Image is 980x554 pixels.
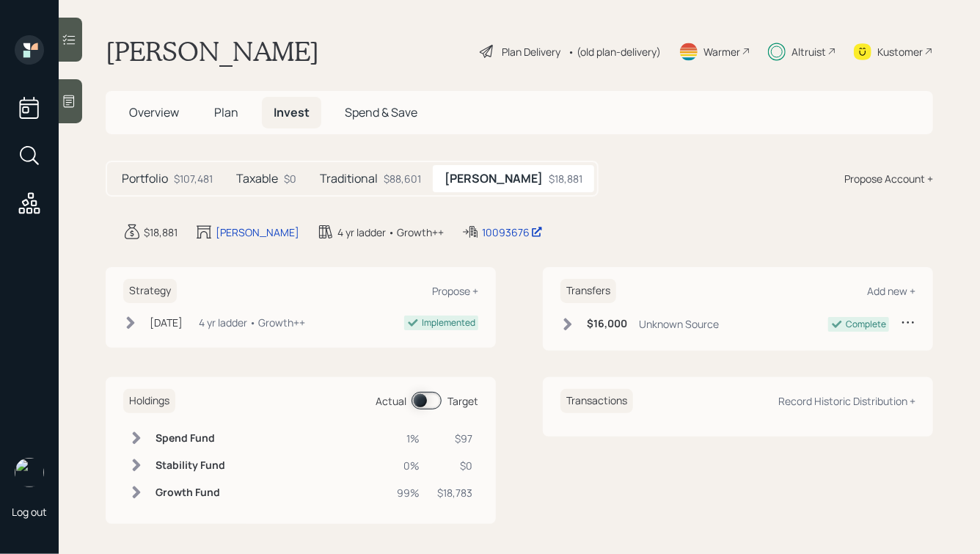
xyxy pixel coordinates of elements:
[122,172,168,186] h5: Portfolio
[144,225,178,240] div: $18,881
[274,104,310,120] span: Invest
[150,315,183,330] div: [DATE]
[156,459,225,472] h6: Stability Fund
[846,318,886,331] div: Complete
[422,316,475,329] div: Implemented
[12,505,47,519] div: Log out
[482,225,543,240] div: 10093676
[549,171,582,186] div: $18,881
[445,172,543,186] h5: [PERSON_NAME]
[156,486,225,499] h6: Growth Fund
[560,279,616,303] h6: Transfers
[844,171,933,186] div: Propose Account +
[337,225,444,240] div: 4 yr ladder • Growth++
[867,284,915,298] div: Add new +
[560,389,633,413] h6: Transactions
[156,432,225,445] h6: Spend Fund
[214,104,238,120] span: Plan
[778,394,915,408] div: Record Historic Distribution +
[437,485,472,500] div: $18,783
[376,393,406,409] div: Actual
[216,225,299,240] div: [PERSON_NAME]
[199,315,305,330] div: 4 yr ladder • Growth++
[568,44,661,59] div: • (old plan-delivery)
[123,389,175,413] h6: Holdings
[174,171,213,186] div: $107,481
[397,458,420,473] div: 0%
[123,279,177,303] h6: Strategy
[437,431,472,446] div: $97
[384,171,421,186] div: $88,601
[236,172,278,186] h5: Taxable
[345,104,417,120] span: Spend & Save
[15,458,44,487] img: hunter_neumayer.jpg
[502,44,560,59] div: Plan Delivery
[320,172,378,186] h5: Traditional
[447,393,478,409] div: Target
[432,284,478,298] div: Propose +
[877,44,923,59] div: Kustomer
[106,35,319,68] h1: [PERSON_NAME]
[791,44,826,59] div: Altruist
[397,431,420,446] div: 1%
[129,104,179,120] span: Overview
[587,318,627,330] h6: $16,000
[284,171,296,186] div: $0
[437,458,472,473] div: $0
[639,316,719,332] div: Unknown Source
[397,485,420,500] div: 99%
[703,44,740,59] div: Warmer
